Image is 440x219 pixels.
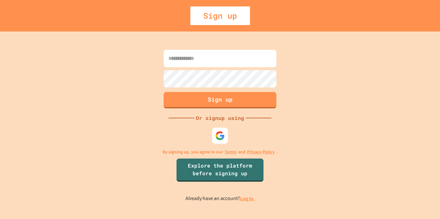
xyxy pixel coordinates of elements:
[163,149,278,155] p: By signing up, you agree to our and .
[225,149,236,155] a: Terms
[190,6,250,25] div: Sign up
[177,159,263,182] a: Explore the platform before signing up
[215,131,225,141] img: google-icon.svg
[240,195,255,202] a: Log in.
[164,92,276,108] button: Sign up
[186,195,255,203] p: Already have an account?
[247,149,275,155] a: Privacy Policy
[194,114,246,122] div: Or signup using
